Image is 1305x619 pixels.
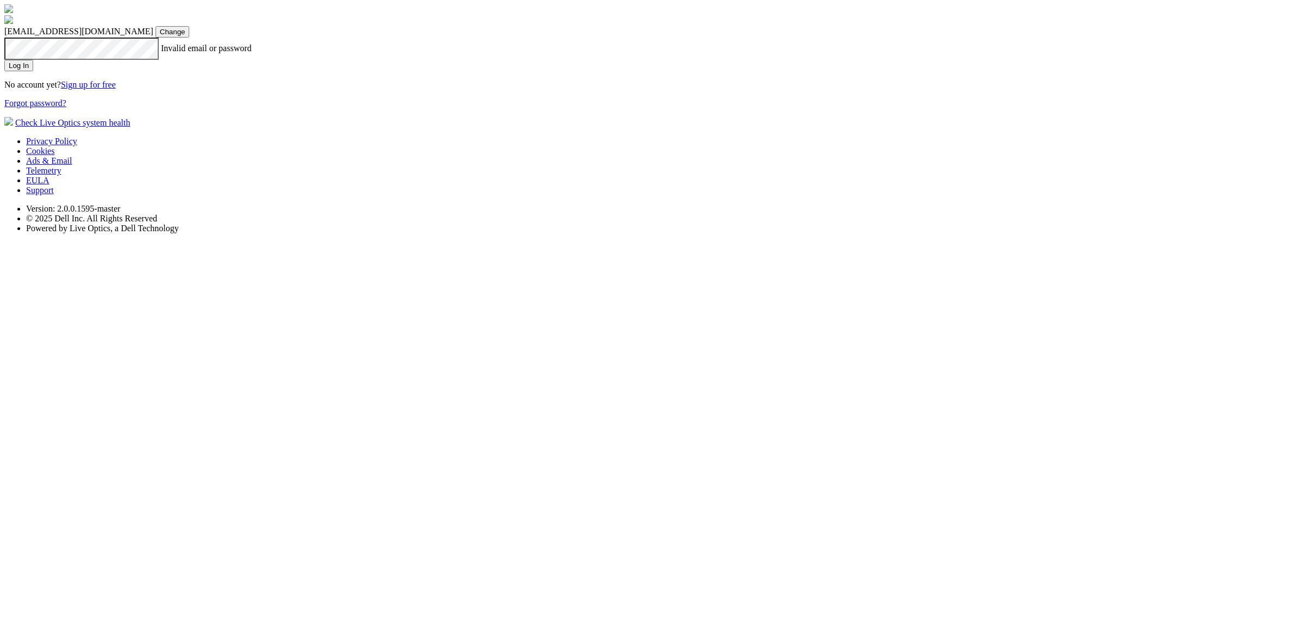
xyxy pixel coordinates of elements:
a: EULA [26,176,49,185]
li: © 2025 Dell Inc. All Rights Reserved [26,214,1301,224]
input: Change [156,26,190,38]
img: liveoptics-logo.svg [4,4,13,13]
a: Support [26,185,54,195]
a: Ads & Email [26,156,72,165]
p: No account yet? [4,80,1301,90]
a: Telemetry [26,166,61,175]
a: Sign up for free [61,80,116,89]
li: Version: 2.0.0.1595-master [26,204,1301,214]
img: status-check-icon.svg [4,117,13,126]
li: Powered by Live Optics, a Dell Technology [26,224,1301,233]
a: Privacy Policy [26,137,77,146]
a: Check Live Optics system health [15,118,130,127]
input: Log In [4,60,33,71]
a: Cookies [26,146,54,156]
span: Invalid email or password [161,44,252,53]
span: [EMAIL_ADDRESS][DOMAIN_NAME] [4,27,153,36]
a: Forgot password? [4,98,66,108]
img: liveoptics-word.svg [4,15,13,24]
